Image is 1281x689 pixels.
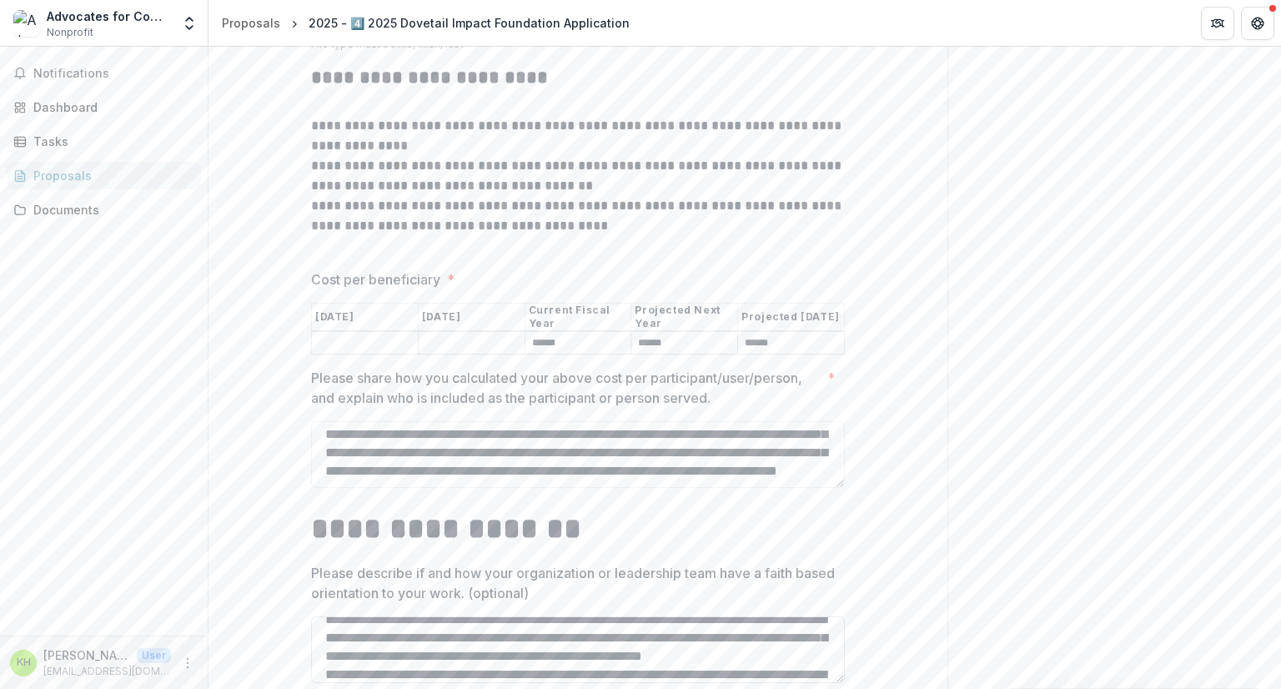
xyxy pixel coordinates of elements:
[7,93,201,121] a: Dashboard
[178,653,198,673] button: More
[33,167,188,184] div: Proposals
[525,304,631,332] th: Current Fiscal Year
[311,269,440,289] p: Cost per beneficiary
[7,196,201,224] a: Documents
[137,648,171,663] p: User
[33,67,194,81] span: Notifications
[7,60,201,87] button: Notifications
[7,128,201,155] a: Tasks
[631,304,738,332] th: Projected Next Year
[1201,7,1234,40] button: Partners
[47,8,171,25] div: Advocates for Community Transformation
[222,14,280,32] div: Proposals
[7,162,201,189] a: Proposals
[33,201,188,219] div: Documents
[43,664,171,679] p: [EMAIL_ADDRESS][DOMAIN_NAME]
[1241,7,1274,40] button: Get Help
[215,11,287,35] a: Proposals
[178,7,201,40] button: Open entity switcher
[215,11,636,35] nav: breadcrumb
[17,657,31,668] div: Kimber Hartmann
[43,646,130,664] p: [PERSON_NAME]
[309,14,630,32] div: 2025 - 4️⃣ 2025 Dovetail Impact Foundation Application
[33,98,188,116] div: Dashboard
[47,25,93,40] span: Nonprofit
[312,304,419,332] th: [DATE]
[418,304,525,332] th: [DATE]
[311,563,835,603] p: Please describe if and how your organization or leadership team have a faith based orientation to...
[13,10,40,37] img: Advocates for Community Transformation
[311,368,821,408] p: Please share how you calculated your above cost per participant/user/person, and explain who is i...
[33,133,188,150] div: Tasks
[738,304,845,332] th: Projected [DATE]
